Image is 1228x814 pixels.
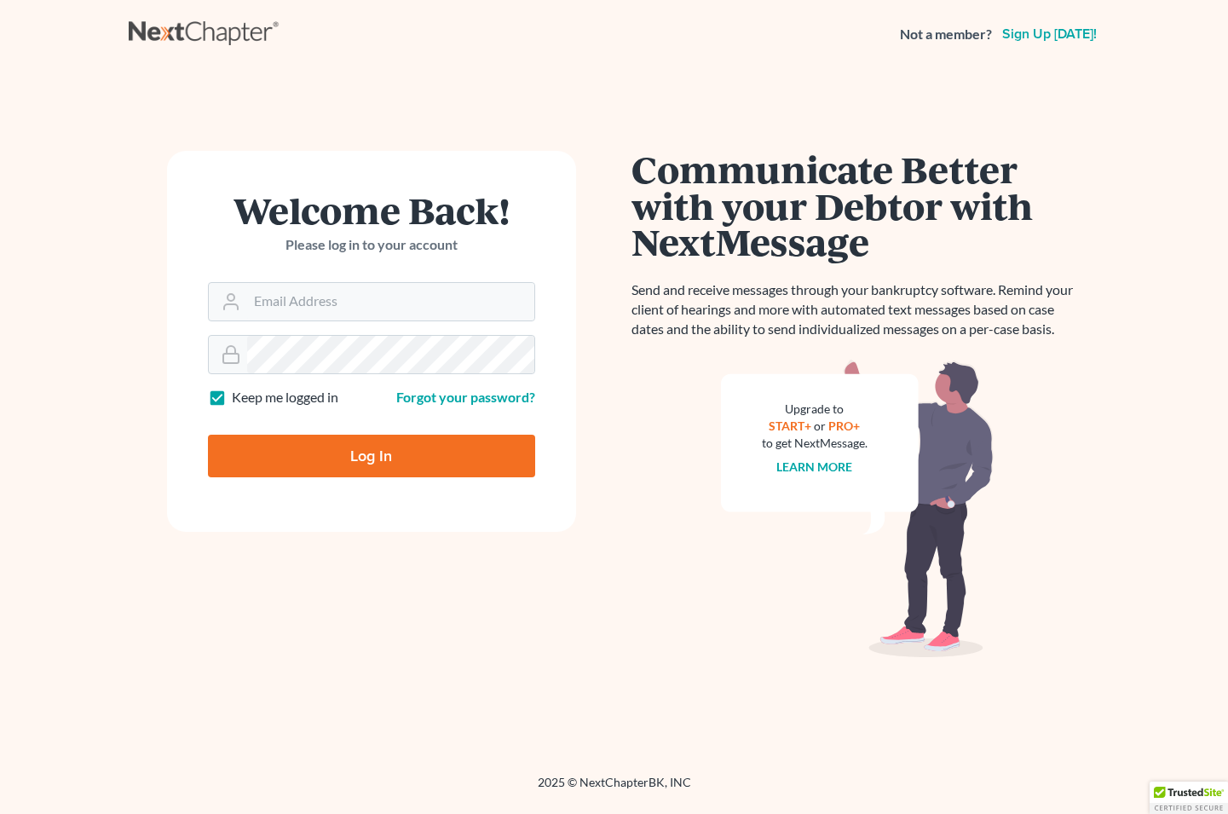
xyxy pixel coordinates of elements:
input: Email Address [247,283,534,320]
p: Send and receive messages through your bankruptcy software. Remind your client of hearings and mo... [631,280,1083,339]
div: to get NextMessage. [762,435,868,452]
a: PRO+ [828,419,860,433]
div: TrustedSite Certified [1150,782,1228,814]
span: or [814,419,826,433]
img: nextmessage_bg-59042aed3d76b12b5cd301f8e5b87938c9018125f34e5fa2b7a6b67550977c72.svg [721,360,994,658]
input: Log In [208,435,535,477]
a: Sign up [DATE]! [999,27,1100,41]
h1: Welcome Back! [208,192,535,228]
label: Keep me logged in [232,388,338,407]
div: Upgrade to [762,401,868,418]
div: 2025 © NextChapterBK, INC [129,774,1100,805]
a: Forgot your password? [396,389,535,405]
h1: Communicate Better with your Debtor with NextMessage [631,151,1083,260]
a: START+ [769,419,811,433]
p: Please log in to your account [208,235,535,255]
strong: Not a member? [900,25,992,44]
a: Learn more [776,459,852,474]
